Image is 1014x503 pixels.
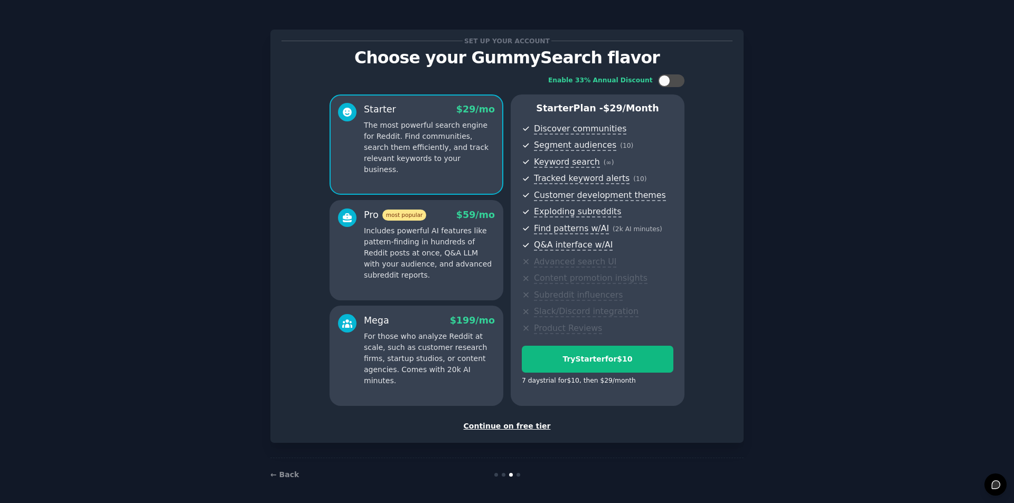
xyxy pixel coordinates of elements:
[364,225,495,281] p: Includes powerful AI features like pattern-finding in hundreds of Reddit posts at once, Q&A LLM w...
[534,206,621,217] span: Exploding subreddits
[270,470,299,479] a: ← Back
[281,49,733,67] p: Choose your GummySearch flavor
[364,208,426,222] div: Pro
[633,175,646,183] span: ( 10 )
[534,140,616,151] span: Segment audiences
[534,240,613,251] span: Q&A interface w/AI
[604,159,614,166] span: ( ∞ )
[548,76,653,86] div: Enable 33% Annual Discount
[534,223,609,234] span: Find patterns w/AI
[534,290,623,301] span: Subreddit influencers
[364,314,389,327] div: Mega
[522,346,673,373] button: TryStarterfor$10
[534,124,626,135] span: Discover communities
[534,306,639,317] span: Slack/Discord integration
[613,225,662,233] span: ( 2k AI minutes )
[603,103,659,113] span: $ 29 /month
[463,35,552,46] span: Set up your account
[534,273,647,284] span: Content promotion insights
[364,331,495,386] p: For those who analyze Reddit at scale, such as customer research firms, startup studios, or conte...
[456,104,495,115] span: $ 29 /mo
[534,190,666,201] span: Customer development themes
[364,103,396,116] div: Starter
[456,210,495,220] span: $ 59 /mo
[534,173,630,184] span: Tracked keyword alerts
[522,102,673,115] p: Starter Plan -
[534,257,616,268] span: Advanced search UI
[534,323,602,334] span: Product Reviews
[281,421,733,432] div: Continue on free tier
[364,120,495,175] p: The most powerful search engine for Reddit. Find communities, search them efficiently, and track ...
[522,354,673,365] div: Try Starter for $10
[450,315,495,326] span: $ 199 /mo
[382,210,427,221] span: most popular
[534,157,600,168] span: Keyword search
[522,376,636,386] div: 7 days trial for $10 , then $ 29 /month
[620,142,633,149] span: ( 10 )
